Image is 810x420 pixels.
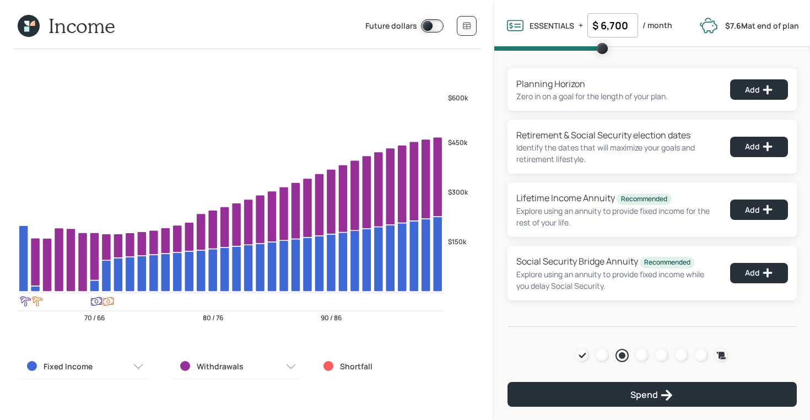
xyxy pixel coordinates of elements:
[203,313,223,322] tspan: 80 / 76
[745,267,773,278] div: Add
[644,258,690,267] div: Recommended
[365,20,417,33] label: Future dollars
[730,137,788,157] button: Add
[448,294,453,306] tspan: 2
[516,142,717,165] div: Identify the dates that will maximize your goals and retirement lifestyle.
[516,268,717,292] div: Explore using an annuity to provide fixed income while you delay Social Security.
[579,20,583,31] label: +
[516,90,668,102] div: Zero in on a goal for the length of your plan.
[197,361,244,372] label: Withdrawals
[516,255,717,268] div: Social Security Bridge Annuity
[448,187,468,197] tspan: $300k
[448,237,467,246] tspan: $150k
[44,361,93,372] label: Fixed Income
[48,14,115,37] h1: Income
[530,20,574,31] label: ESSENTIALS
[725,20,799,31] label: at end of plan
[448,138,468,147] tspan: $450k
[630,389,673,402] div: Spend
[340,361,372,372] label: Shortfall
[725,20,748,31] b: $7.6M
[84,313,105,322] tspan: 70 / 66
[321,313,342,322] tspan: 90 / 86
[642,20,672,31] label: / month
[516,128,717,142] div: Retirement & Social Security election dates
[448,310,453,322] tspan: 2
[621,195,667,204] div: Recommended
[516,205,717,228] div: Explore using an annuity to provide fixed income for the rest of your life.
[730,79,788,100] button: Add
[507,382,797,407] button: Spend
[448,93,468,103] tspan: $600k
[516,191,717,205] div: Lifetime Income Annuity
[494,46,810,51] span: Volume
[745,141,773,152] div: Add
[745,84,773,95] div: Add
[516,77,668,90] div: Planning Horizon
[745,204,773,215] div: Add
[730,200,788,220] button: Add
[730,263,788,283] button: Add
